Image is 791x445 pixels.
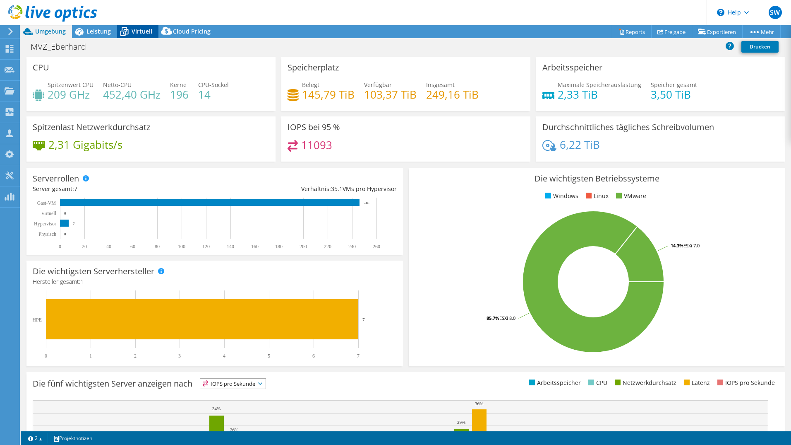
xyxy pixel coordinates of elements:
[48,90,93,99] h4: 209 GHz
[268,353,270,359] text: 5
[457,420,465,425] text: 29%
[103,90,161,99] h4: 452,40 GHz
[324,244,331,249] text: 220
[59,244,61,249] text: 0
[45,353,47,359] text: 0
[302,90,355,99] h4: 145,79 TiB
[34,221,56,227] text: Hypervisor
[33,184,215,193] div: Server gesamt:
[527,378,581,387] li: Arbeitsspeicher
[499,315,515,321] tspan: ESXi 8.0
[22,433,48,443] a: 2
[692,25,743,38] a: Exportieren
[348,244,356,249] text: 240
[558,90,641,99] h4: 2,33 TiB
[80,278,84,285] span: 1
[86,27,111,35] span: Leistung
[558,81,641,89] span: Maximale Speicherauslastung
[426,90,479,99] h4: 249,16 TiB
[717,9,724,16] svg: \n
[584,191,609,201] li: Linux
[223,353,225,359] text: 4
[312,353,315,359] text: 6
[202,244,210,249] text: 120
[73,222,75,226] text: 7
[64,211,66,215] text: 0
[198,81,229,89] span: CPU-Sockel
[106,244,111,249] text: 40
[48,140,122,149] h4: 2,31 Gigabits/s
[542,63,602,72] h3: Arbeitsspeicher
[230,427,238,432] text: 26%
[543,191,578,201] li: Windows
[64,232,66,236] text: 0
[130,244,135,249] text: 60
[612,25,652,38] a: Reports
[364,81,392,89] span: Verfügbar
[27,42,99,51] h1: MVZ_Eberhard
[683,242,700,249] tspan: ESXi 7.0
[613,378,676,387] li: Netzwerkdurchsatz
[742,25,781,38] a: Mehr
[35,27,66,35] span: Umgebung
[362,317,365,322] text: 7
[586,378,607,387] li: CPU
[487,315,499,321] tspan: 85.7%
[426,81,455,89] span: Insgesamt
[671,242,683,249] tspan: 14.3%
[302,81,319,89] span: Belegt
[155,244,160,249] text: 80
[198,90,229,99] h4: 14
[134,353,137,359] text: 2
[89,353,92,359] text: 1
[33,267,154,276] h3: Die wichtigsten Serverhersteller
[32,317,42,323] text: HPE
[251,244,259,249] text: 160
[288,123,340,132] h3: IOPS bei 95 %
[74,185,77,193] span: 7
[651,81,697,89] span: Speicher gesamt
[200,379,266,389] span: IOPS pro Sekunde
[651,90,697,99] h4: 3,50 TiB
[741,41,779,53] a: Drucken
[48,81,93,89] span: Spitzenwert CPU
[560,140,600,149] h4: 6,22 TiB
[215,184,397,193] div: Verhältnis: VMs pro Hypervisor
[170,81,187,89] span: Kerne
[178,244,185,249] text: 100
[227,244,234,249] text: 140
[178,353,181,359] text: 3
[331,185,343,193] span: 35.1
[614,191,646,201] li: VMware
[769,6,782,19] span: SW
[651,25,692,38] a: Freigabe
[48,433,98,443] a: Projektnotizen
[33,174,79,183] h3: Serverrollen
[542,123,714,132] h3: Durchschnittliches tägliches Schreibvolumen
[37,200,56,206] text: Gast-VM
[33,123,150,132] h3: Spitzenlast Netzwerkdurchsatz
[415,174,779,183] h3: Die wichtigsten Betriebssysteme
[33,277,397,286] h4: Hersteller gesamt:
[173,27,211,35] span: Cloud Pricing
[170,90,189,99] h4: 196
[275,244,283,249] text: 180
[682,378,710,387] li: Latenz
[475,401,483,406] text: 36%
[357,353,360,359] text: 7
[38,231,56,237] text: Physisch
[103,81,132,89] span: Netto-CPU
[288,63,339,72] h3: Speicherplatz
[300,244,307,249] text: 200
[82,244,87,249] text: 20
[132,27,152,35] span: Virtuell
[41,210,56,216] text: Virtuell
[364,201,369,205] text: 246
[212,406,221,411] text: 34%
[33,63,49,72] h3: CPU
[373,244,380,249] text: 260
[715,378,775,387] li: IOPS pro Sekunde
[364,90,417,99] h4: 103,37 TiB
[301,140,332,150] h4: 11093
